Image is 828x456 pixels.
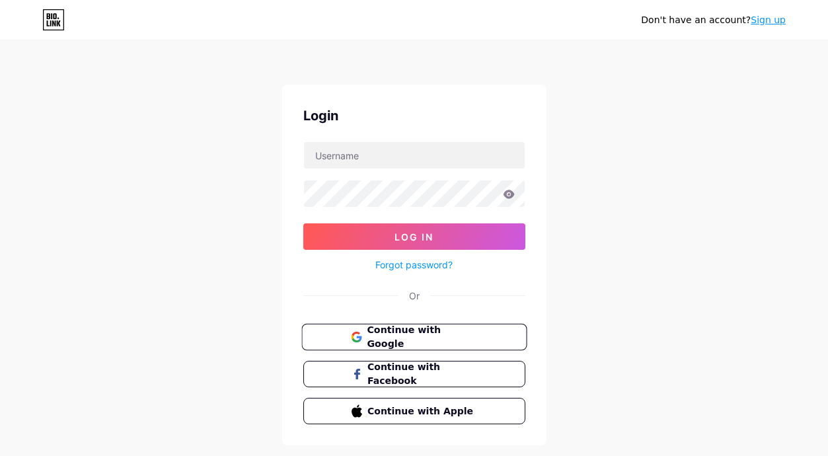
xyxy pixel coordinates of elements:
[641,13,786,27] div: Don't have an account?
[303,361,525,387] button: Continue with Facebook
[303,324,525,350] a: Continue with Google
[395,231,433,243] span: Log In
[375,258,453,272] a: Forgot password?
[367,360,476,388] span: Continue with Facebook
[303,106,525,126] div: Login
[751,15,786,25] a: Sign up
[301,324,527,351] button: Continue with Google
[303,398,525,424] button: Continue with Apple
[367,323,477,352] span: Continue with Google
[367,404,476,418] span: Continue with Apple
[409,289,420,303] div: Or
[303,223,525,250] button: Log In
[304,142,525,169] input: Username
